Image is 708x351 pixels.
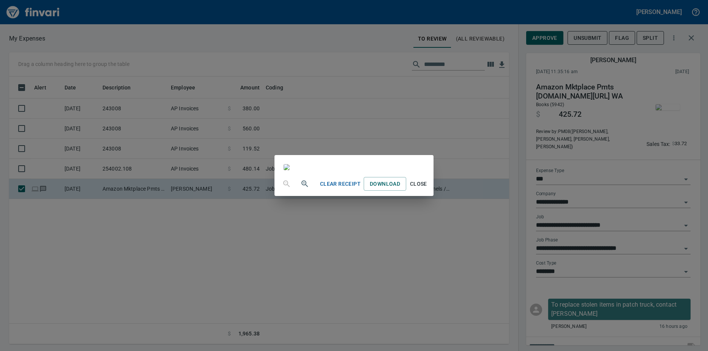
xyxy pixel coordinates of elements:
[364,177,406,191] a: Download
[409,179,427,189] span: Close
[406,177,430,191] button: Close
[317,177,364,191] button: Clear Receipt
[320,179,361,189] span: Clear Receipt
[284,164,290,170] img: receipts%2Ftapani%2F2025-09-08%2FdDaZX8JUyyeI0KH0W5cbBD8H2fn2__VBqVRWufL4zo8qlimXQu_1.jpg
[370,179,400,189] span: Download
